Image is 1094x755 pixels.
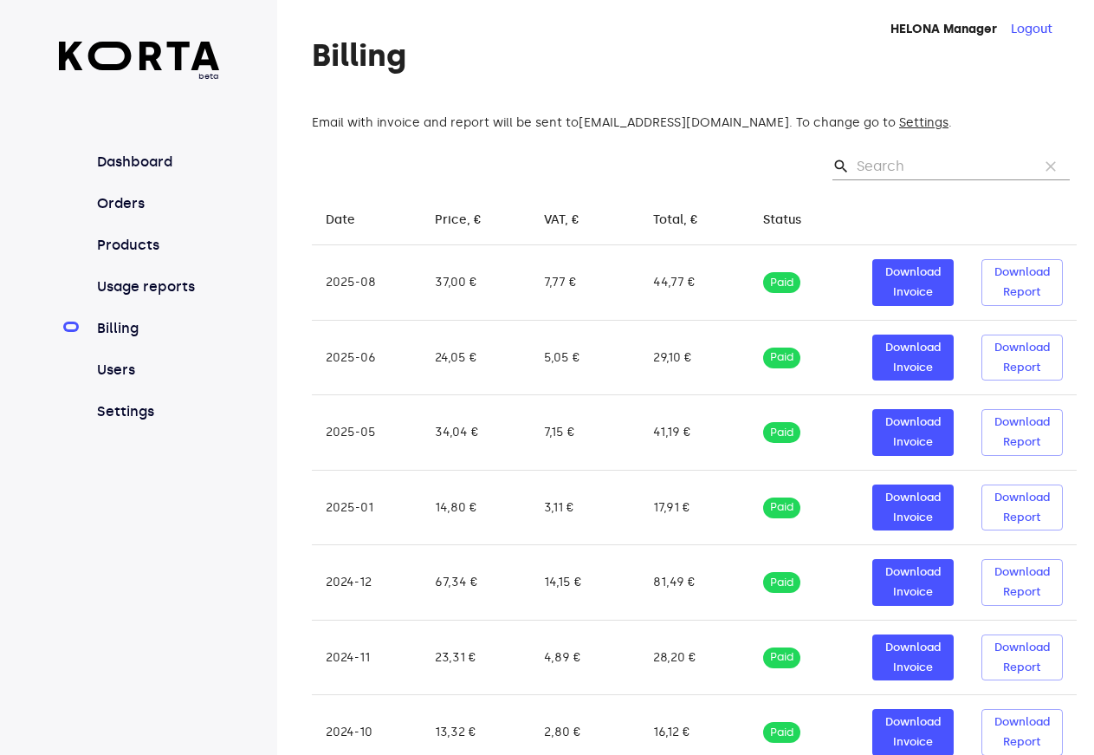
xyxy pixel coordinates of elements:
[981,409,1063,456] button: Download Report
[872,423,954,438] a: Download Invoice
[59,42,219,70] img: Korta
[653,210,698,231] div: Total, €
[832,158,850,175] span: Search
[872,485,954,531] button: Download Invoice
[544,210,602,231] span: VAT, €
[763,499,800,516] span: Paid
[312,38,1077,73] h1: Billing
[94,152,219,172] a: Dashboard
[990,638,1054,678] span: Download Report
[763,210,801,231] div: Status
[312,320,421,395] td: 2025-06
[981,259,1063,306] button: Download Report
[981,648,1063,662] a: Download Report
[990,488,1054,528] span: Download Report
[763,725,800,741] span: Paid
[639,470,748,545] td: 17,91 €
[421,470,530,545] td: 14,80 €
[872,259,954,306] button: Download Invoice
[872,635,954,681] button: Download Invoice
[421,395,530,471] td: 34,04 €
[94,193,219,214] a: Orders
[639,620,748,695] td: 28,20 €
[881,713,945,752] span: Download Invoice
[530,395,639,471] td: 7,15 €
[881,488,945,528] span: Download Invoice
[872,648,954,662] a: Download Invoice
[981,348,1063,362] a: Download Report
[763,575,800,591] span: Paid
[872,335,954,381] button: Download Invoice
[1011,21,1052,38] button: Logout
[312,620,421,695] td: 2024-11
[94,401,219,422] a: Settings
[421,320,530,395] td: 24,05 €
[639,245,748,321] td: 44,77 €
[59,70,219,82] span: beta
[881,563,945,602] span: Download Invoice
[639,545,748,621] td: 81,49 €
[312,245,421,321] td: 2025-08
[312,395,421,471] td: 2025-05
[881,338,945,378] span: Download Invoice
[94,277,219,297] a: Usage reports
[94,235,219,256] a: Products
[990,263,1054,303] span: Download Report
[653,210,721,231] span: Total, €
[981,723,1063,738] a: Download Report
[990,713,1054,752] span: Download Report
[421,620,530,695] td: 23,31 €
[763,649,800,666] span: Paid
[312,545,421,621] td: 2024-12
[421,545,530,621] td: 67,34 €
[763,275,800,291] span: Paid
[530,545,639,621] td: 14,15 €
[872,409,954,456] button: Download Invoice
[326,210,355,231] div: Date
[990,563,1054,602] span: Download Report
[981,423,1063,438] a: Download Report
[881,413,945,452] span: Download Invoice
[421,245,530,321] td: 37,00 €
[763,349,800,366] span: Paid
[639,395,748,471] td: 41,19 €
[763,210,824,231] span: Status
[872,573,954,588] a: Download Invoice
[872,723,954,738] a: Download Invoice
[435,210,482,231] div: Price, €
[872,498,954,512] a: Download Invoice
[981,485,1063,531] button: Download Report
[639,320,748,395] td: 29,10 €
[981,635,1063,681] button: Download Report
[857,153,1025,180] input: Search
[990,338,1054,378] span: Download Report
[872,348,954,362] a: Download Invoice
[763,425,800,441] span: Paid
[981,335,1063,381] button: Download Report
[544,210,579,231] div: VAT, €
[881,638,945,678] span: Download Invoice
[890,22,997,36] strong: HELONA Manager
[981,498,1063,512] a: Download Report
[312,470,421,545] td: 2025-01
[981,273,1063,288] a: Download Report
[59,42,219,82] a: beta
[94,318,219,339] a: Billing
[435,210,504,231] span: Price, €
[881,263,945,303] span: Download Invoice
[94,360,219,381] a: Users
[981,573,1063,588] a: Download Report
[990,413,1054,452] span: Download Report
[530,320,639,395] td: 5,05 €
[530,620,639,695] td: 4,89 €
[326,210,378,231] span: Date
[899,115,948,130] a: Settings
[530,245,639,321] td: 7,77 €
[872,273,954,288] a: Download Invoice
[981,559,1063,606] button: Download Report
[312,114,1077,132] div: Email with invoice and report will be sent to [EMAIL_ADDRESS][DOMAIN_NAME] . To change go to .
[530,470,639,545] td: 3,11 €
[872,559,954,606] button: Download Invoice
